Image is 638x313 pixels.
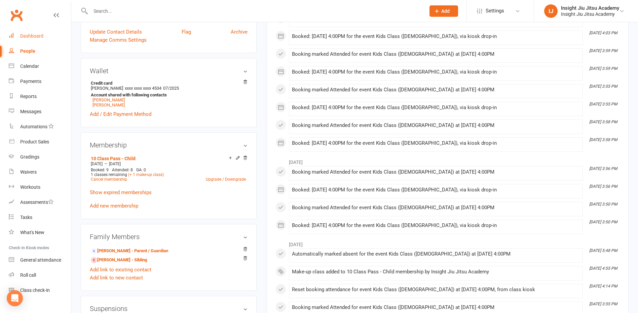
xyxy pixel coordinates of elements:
[90,274,143,282] a: Add link to new contact
[9,225,71,240] a: What's New
[9,44,71,59] a: People
[561,11,619,17] div: Insight Jiu Jitsu Academy
[109,162,121,166] span: [DATE]
[292,87,580,93] div: Booking marked Attended for event Kids Class ([DEMOGRAPHIC_DATA]) at [DATE] 4:00PM
[9,104,71,119] a: Messages
[292,269,580,275] div: Make-up class added to 10 Class Pass - Child membership by Insight Jiu Jitsu Academy
[8,7,25,24] a: Clubworx
[125,86,161,91] span: xxxx xxxx xxxx 4534
[90,305,248,312] h3: Suspensions
[20,124,47,129] div: Automations
[92,97,125,102] a: [PERSON_NAME]
[292,169,580,175] div: Booking marked Attended for event Kids Class ([DEMOGRAPHIC_DATA]) at [DATE] 4:00PM
[589,84,617,89] i: [DATE] 3:55 PM
[90,67,248,75] h3: Wallet
[20,272,36,278] div: Roll call
[589,248,617,253] i: [DATE] 5:48 PM
[20,257,61,263] div: General attendance
[292,105,580,110] div: Booked: [DATE] 4:00PM for the event Kids Class ([DEMOGRAPHIC_DATA]), via kiosk drop-in
[20,154,39,160] div: Gradings
[92,102,125,107] a: [PERSON_NAME]
[9,134,71,149] a: Product Sales
[9,195,71,210] a: Assessments
[90,36,147,44] a: Manage Comms Settings
[20,215,32,220] div: Tasks
[206,177,246,182] a: Upgrade / Downgrade
[90,203,138,209] a: Add new membership
[9,29,71,44] a: Dashboard
[20,199,53,205] div: Assessments
[589,120,617,124] i: [DATE] 3:58 PM
[20,169,37,175] div: Waivers
[9,210,71,225] a: Tasks
[589,31,617,35] i: [DATE] 4:03 PM
[9,253,71,268] a: General attendance kiosk mode
[292,287,580,293] div: Reset booking attendance for event Kids Class ([DEMOGRAPHIC_DATA]) at [DATE] 4:00PM, from class k...
[20,79,41,84] div: Payments
[136,168,146,172] span: GA: 0
[292,205,580,211] div: Booking marked Attended for event Kids Class ([DEMOGRAPHIC_DATA]) at [DATE] 4:00PM
[9,119,71,134] a: Automations
[90,233,248,240] h3: Family Members
[589,266,617,271] i: [DATE] 4:55 PM
[20,63,39,69] div: Calendar
[91,81,244,86] strong: Credit card
[231,28,248,36] a: Archive
[20,139,49,144] div: Product Sales
[9,149,71,165] a: Gradings
[589,184,617,189] i: [DATE] 3:56 PM
[9,59,71,74] a: Calendar
[90,110,151,118] a: Add / Edit Payment Method
[91,172,127,177] span: 1 classes remaining
[90,266,151,274] a: Add link to existing contact
[589,302,617,306] i: [DATE] 3:55 PM
[90,189,152,195] a: Show expired memberships
[20,33,43,39] div: Dashboard
[9,180,71,195] a: Workouts
[292,123,580,128] div: Booking marked Attended for event Kids Class ([DEMOGRAPHIC_DATA]) at [DATE] 4:00PM
[292,187,580,193] div: Booked: [DATE] 4:00PM for the event Kids Class ([DEMOGRAPHIC_DATA]), via kiosk drop-in
[544,4,558,18] div: IJ
[20,48,35,54] div: People
[91,177,127,182] a: Cancel membership
[20,184,40,190] div: Workouts
[486,3,504,18] span: Settings
[90,80,248,108] li: [PERSON_NAME]
[20,94,37,99] div: Reports
[20,287,50,293] div: Class check-in
[292,305,580,310] div: Booking marked Attended for event Kids Class ([DEMOGRAPHIC_DATA]) at [DATE] 4:00PM
[441,8,450,14] span: Add
[182,28,191,36] a: Flag
[589,48,617,53] i: [DATE] 3:59 PM
[292,69,580,75] div: Booked: [DATE] 4:00PM for the event Kids Class ([DEMOGRAPHIC_DATA]), via kiosk drop-in
[292,140,580,146] div: Booked: [DATE] 4:00PM for the event Kids Class ([DEMOGRAPHIC_DATA]), via kiosk drop-in
[91,162,103,166] span: [DATE]
[128,172,164,177] a: (+ 1 make-up class)
[292,223,580,228] div: Booked: [DATE] 4:00PM for the event Kids Class ([DEMOGRAPHIC_DATA]), via kiosk drop-in
[589,166,617,171] i: [DATE] 3:56 PM
[561,5,619,11] div: Insight Jiu Jitsu Academy
[90,141,248,149] h3: Membership
[9,165,71,180] a: Waivers
[429,5,458,17] button: Add
[91,248,168,255] a: [PERSON_NAME] - Parent / Guardian
[91,156,136,161] a: 10 Class Pass - Child
[589,220,617,224] i: [DATE] 3:50 PM
[589,137,617,142] i: [DATE] 3:58 PM
[20,230,44,235] div: What's New
[589,284,617,288] i: [DATE] 4:14 PM
[91,92,244,97] strong: Account shared with following contacts
[88,6,421,16] input: Search...
[9,283,71,298] a: Class kiosk mode
[9,74,71,89] a: Payments
[112,168,133,172] span: Attended: 8
[589,202,617,207] i: [DATE] 3:50 PM
[589,102,617,106] i: [DATE] 3:55 PM
[163,86,179,91] span: 07/2025
[91,257,147,264] a: [PERSON_NAME] - Sibling
[91,168,109,172] span: Booked: 9
[275,155,620,166] li: [DATE]
[89,161,248,167] div: —
[9,268,71,283] a: Roll call
[90,28,142,36] a: Update Contact Details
